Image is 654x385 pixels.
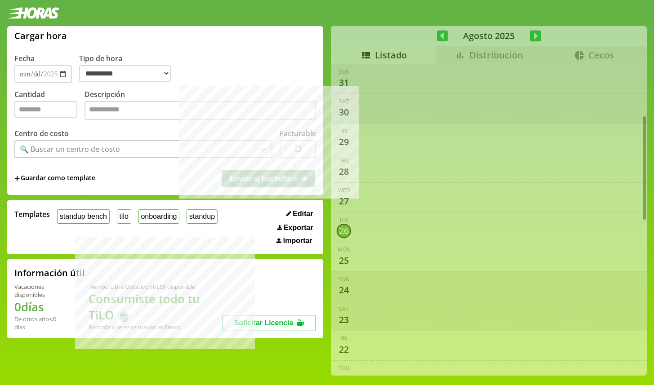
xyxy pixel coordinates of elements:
[284,224,313,232] span: Exportar
[14,299,67,315] h1: 0 días
[14,30,67,42] h1: Cargar hora
[89,291,222,323] h1: Consumiste todo tu TiLO 🍵
[57,209,110,223] button: standup bench
[14,173,95,183] span: +Guardar como template
[14,267,85,279] h2: Información útil
[275,223,316,232] button: Exportar
[7,7,59,19] img: logotipo
[14,315,67,331] div: De otros años: 0 días
[14,283,67,299] div: Vacaciones disponibles
[85,101,316,120] textarea: Descripción
[89,323,222,331] div: Recordá que se renuevan en
[187,209,218,223] button: standup
[20,144,120,154] div: 🔍 Buscar un centro de costo
[138,209,180,223] button: onboarding
[283,237,312,245] span: Importar
[89,283,222,291] div: Tiempo Libre Optativo (TiLO) disponible
[14,128,69,138] label: Centro de costo
[14,101,77,118] input: Cantidad
[117,209,131,223] button: tilo
[222,315,316,331] button: Solicitar Licencia
[79,53,178,83] label: Tipo de hora
[14,53,35,63] label: Fecha
[14,209,50,219] span: Templates
[85,89,316,122] label: Descripción
[165,323,181,331] b: Enero
[14,89,85,122] label: Cantidad
[280,128,316,138] label: Facturable
[14,173,20,183] span: +
[79,65,171,82] select: Tipo de hora
[293,210,313,218] span: Editar
[284,209,316,218] button: Editar
[234,319,294,327] span: Solicitar Licencia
